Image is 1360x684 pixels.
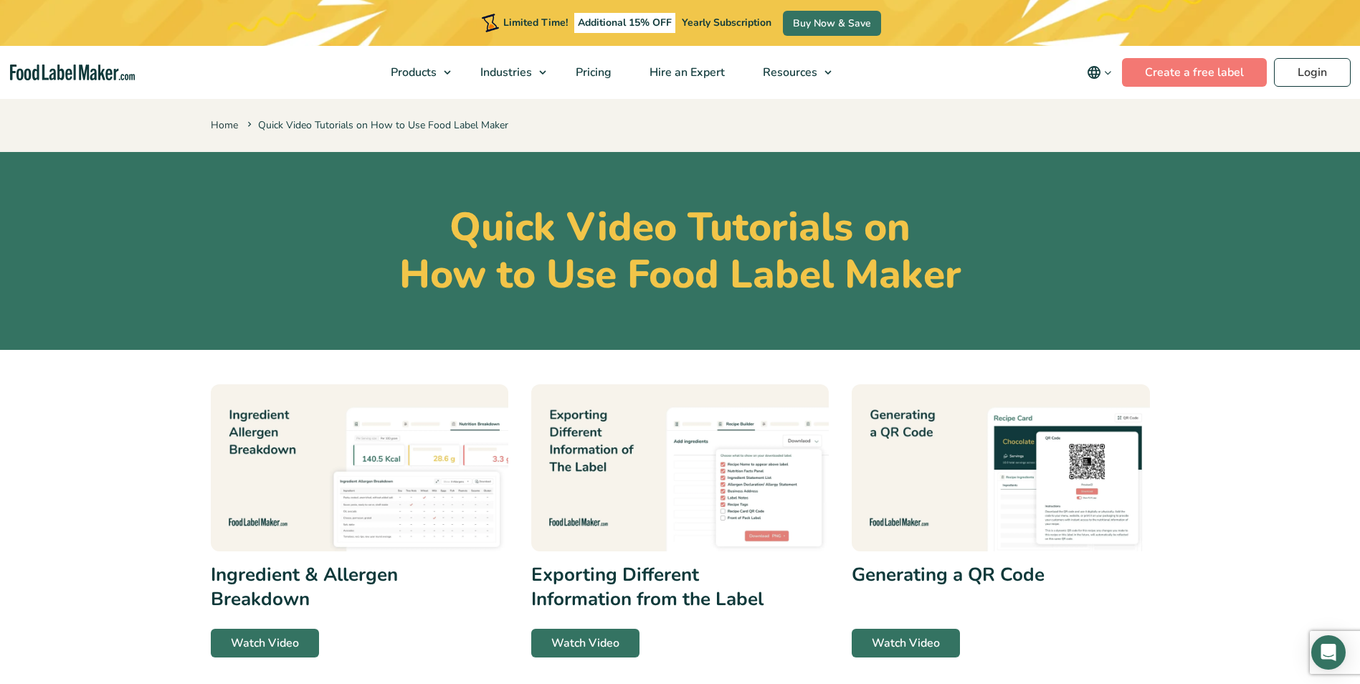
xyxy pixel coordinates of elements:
[386,65,438,80] span: Products
[1311,635,1346,670] div: Open Intercom Messenger
[531,563,784,612] h3: Exporting Different Information from the Label
[571,65,613,80] span: Pricing
[744,46,839,99] a: Resources
[372,46,458,99] a: Products
[645,65,726,80] span: Hire an Expert
[531,629,639,657] a: Watch Video
[503,16,568,29] span: Limited Time!
[631,46,741,99] a: Hire an Expert
[557,46,627,99] a: Pricing
[682,16,771,29] span: Yearly Subscription
[476,65,533,80] span: Industries
[852,563,1104,587] h3: Generating a QR Code
[211,629,319,657] a: Watch Video
[1274,58,1351,87] a: Login
[759,65,819,80] span: Resources
[244,118,508,132] span: Quick Video Tutorials on How to Use Food Label Maker
[783,11,881,36] a: Buy Now & Save
[211,118,238,132] a: Home
[462,46,553,99] a: Industries
[211,204,1150,298] h1: Quick Video Tutorials on How to Use Food Label Maker
[852,629,960,657] a: Watch Video
[211,563,463,612] h3: Ingredient & Allergen Breakdown
[1122,58,1267,87] a: Create a free label
[574,13,675,33] span: Additional 15% OFF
